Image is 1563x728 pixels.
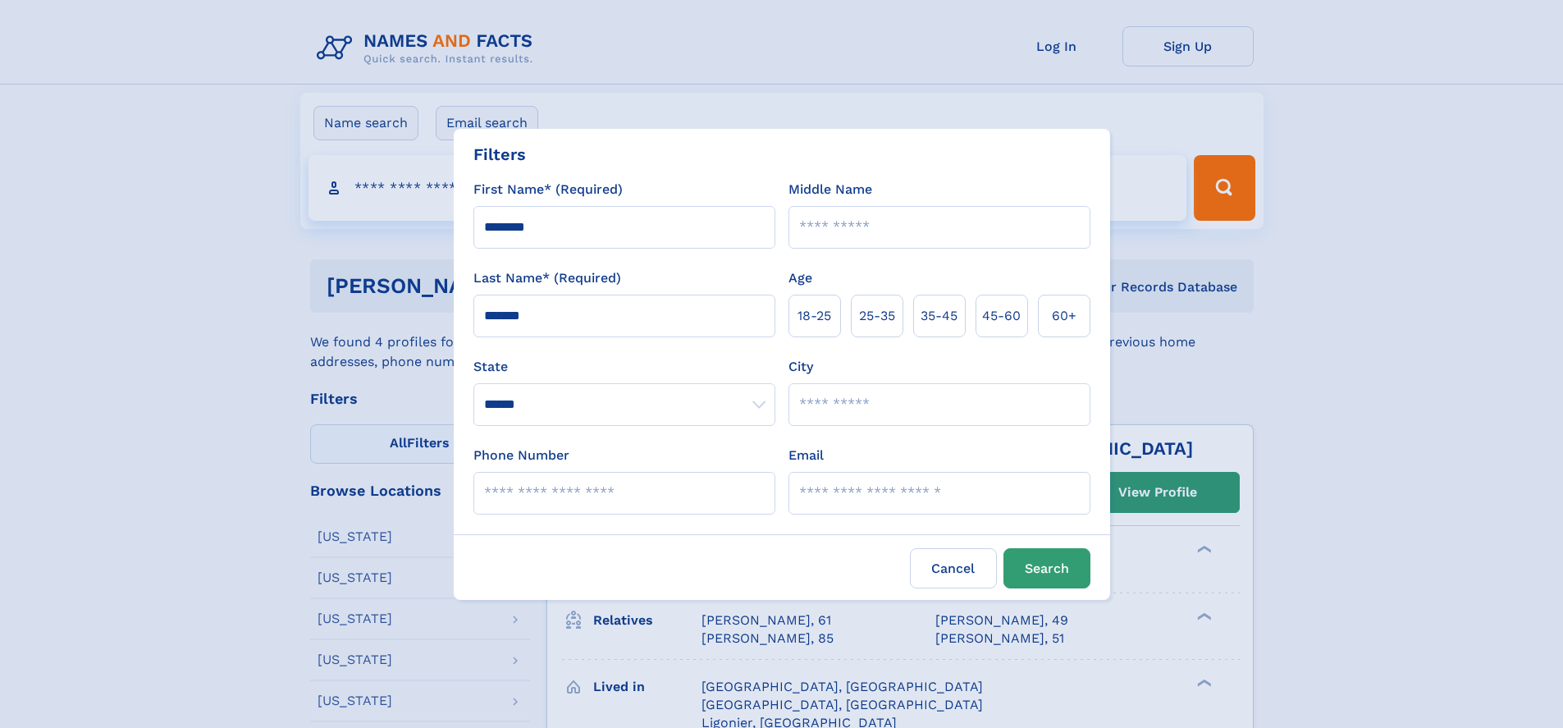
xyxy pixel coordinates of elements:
div: Filters [473,142,526,167]
button: Search [1003,548,1090,588]
label: Cancel [910,548,997,588]
label: State [473,357,775,377]
label: Middle Name [788,180,872,199]
label: Phone Number [473,446,569,465]
span: 35‑45 [921,306,957,326]
span: 18‑25 [797,306,831,326]
label: Email [788,446,824,465]
span: 60+ [1052,306,1076,326]
span: 25‑35 [859,306,895,326]
label: First Name* (Required) [473,180,623,199]
span: 45‑60 [982,306,1021,326]
label: City [788,357,813,377]
label: Age [788,268,812,288]
label: Last Name* (Required) [473,268,621,288]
